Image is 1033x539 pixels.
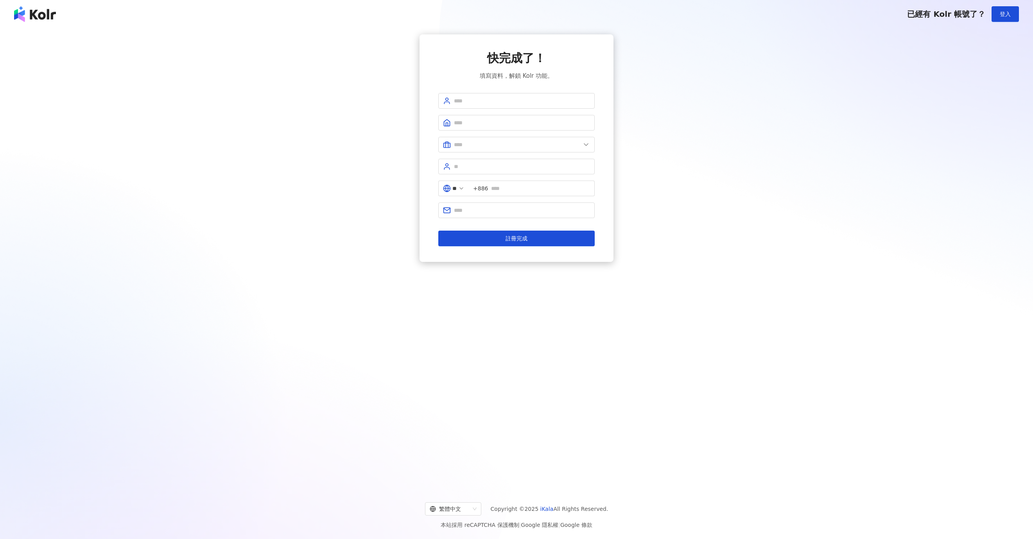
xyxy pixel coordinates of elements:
img: logo [14,6,56,22]
span: 本站採用 reCAPTCHA 保護機制 [441,520,592,530]
span: 填寫資料，解鎖 Kolr 功能。 [480,71,553,81]
span: | [519,522,521,528]
button: 註冊完成 [438,231,595,246]
a: Google 條款 [560,522,592,528]
span: +886 [473,184,488,193]
a: Google 隱私權 [521,522,558,528]
span: 已經有 Kolr 帳號了？ [907,9,985,19]
a: iKala [540,506,554,512]
span: | [558,522,560,528]
span: 註冊完成 [506,235,527,242]
div: 繁體中文 [430,503,470,515]
span: 登入 [1000,11,1011,17]
span: Copyright © 2025 All Rights Reserved. [491,504,608,514]
button: 登入 [992,6,1019,22]
span: 快完成了！ [487,50,546,66]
